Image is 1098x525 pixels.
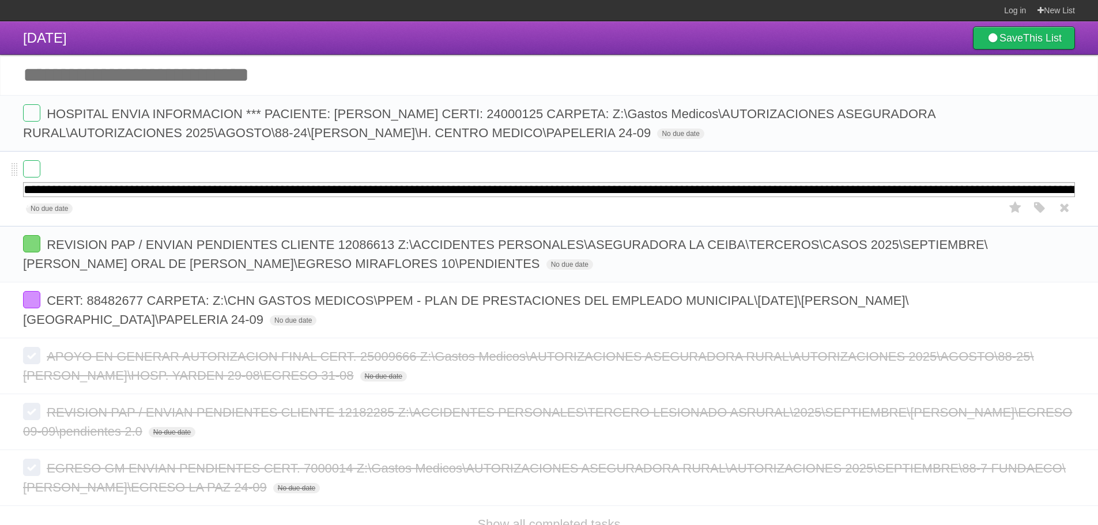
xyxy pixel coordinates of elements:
[1005,198,1027,217] label: Star task
[360,371,407,382] span: No due date
[23,30,67,46] span: [DATE]
[149,427,195,437] span: No due date
[23,459,40,476] label: Done
[273,483,320,493] span: No due date
[23,293,909,327] span: CERT: 88482677 CARPETA: Z:\CHN GASTOS MEDICOS\PPEM - PLAN DE PRESTACIONES DEL EMPLEADO MUNICIPAL\...
[23,107,935,140] span: HOSPITAL ENVIA INFORMACION *** PACIENTE: [PERSON_NAME] CERTI: 24000125 CARPETA: Z:\Gastos Medicos...
[26,203,73,214] span: No due date
[23,160,40,177] label: Done
[23,461,1066,494] span: EGRESO GM ENVIAN PENDIENTES CERT. 7000014 Z:\Gastos Medicos\AUTORIZACIONES ASEGURADORA RURAL\AUTO...
[23,403,40,420] label: Done
[23,235,40,252] label: Done
[657,129,704,139] span: No due date
[23,291,40,308] label: Done
[23,104,40,122] label: Done
[973,27,1075,50] a: SaveThis List
[270,315,316,326] span: No due date
[1023,32,1062,44] b: This List
[23,405,1072,439] span: REVISION PAP / ENVIAN PENDIENTES CLIENTE 12182285 Z:\ACCIDENTES PERSONALES\TERCERO LESIONADO ASRU...
[23,347,40,364] label: Done
[23,349,1034,383] span: APOYO EN GENERAR AUTORIZACION FINAL CERT. 25009666 Z:\Gastos Medicos\AUTORIZACIONES ASEGURADORA R...
[23,237,988,271] span: REVISION PAP / ENVIAN PENDIENTES CLIENTE 12086613 Z:\ACCIDENTES PERSONALES\ASEGURADORA LA CEIBA\T...
[546,259,593,270] span: No due date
